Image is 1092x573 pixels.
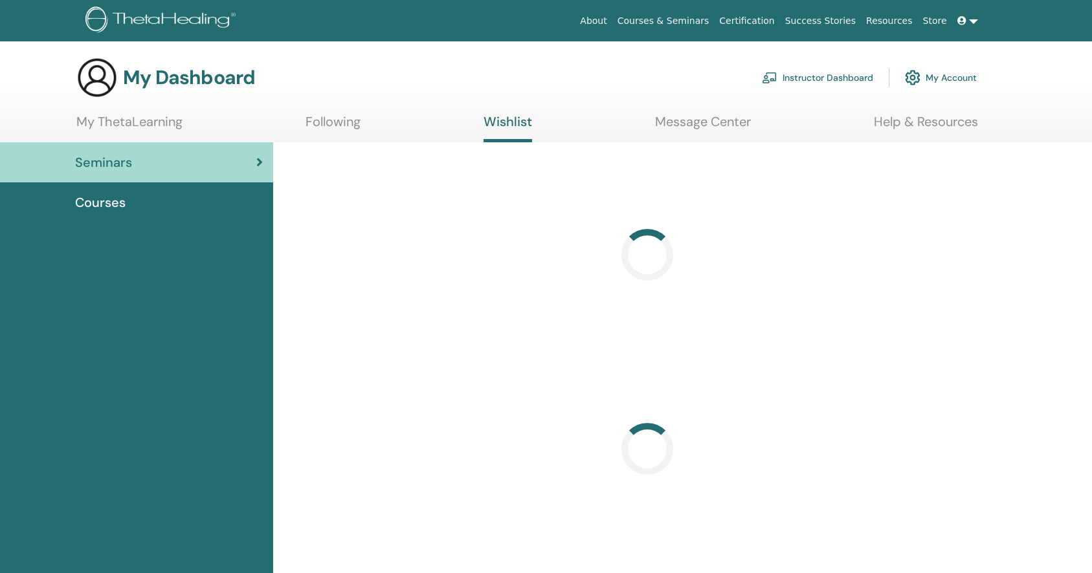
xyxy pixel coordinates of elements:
[75,153,132,172] span: Seminars
[484,114,532,142] a: Wishlist
[714,9,779,33] a: Certification
[861,9,918,33] a: Resources
[780,9,861,33] a: Success Stories
[905,67,920,89] img: cog.svg
[76,114,183,139] a: My ThetaLearning
[762,72,777,83] img: chalkboard-teacher.svg
[75,193,126,212] span: Courses
[762,63,873,92] a: Instructor Dashboard
[123,66,255,89] h3: My Dashboard
[905,63,977,92] a: My Account
[655,114,751,139] a: Message Center
[76,57,118,98] img: generic-user-icon.jpg
[612,9,715,33] a: Courses & Seminars
[85,6,240,36] img: logo.png
[874,114,978,139] a: Help & Resources
[575,9,612,33] a: About
[306,114,361,139] a: Following
[918,9,952,33] a: Store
